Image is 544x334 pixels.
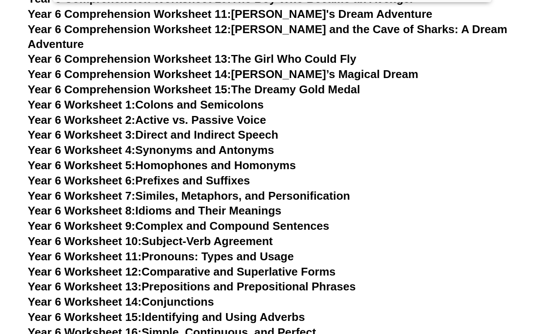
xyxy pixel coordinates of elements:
span: Year 6 Comprehension Worksheet 15: [28,83,231,96]
a: Year 6 Worksheet 9:Complex and Compound Sentences [28,219,329,232]
a: Year 6 Worksheet 1:Colons and Semicolons [28,98,264,111]
span: Year 6 Worksheet 14: [28,295,142,308]
span: Year 6 Worksheet 8: [28,204,136,217]
a: Year 6 Worksheet 14:Conjunctions [28,295,214,308]
a: Year 6 Worksheet 12:Comparative and Superlative Forms [28,265,336,278]
a: Year 6 Comprehension Worksheet 15:The Dreamy Gold Medal [28,83,360,96]
span: Year 6 Worksheet 15: [28,310,142,324]
span: Year 6 Comprehension Worksheet 11: [28,7,231,20]
span: Year 6 Worksheet 10: [28,235,142,248]
a: Year 6 Comprehension Worksheet 14:[PERSON_NAME]’s Magical Dream [28,68,418,81]
a: Year 6 Worksheet 8:Idioms and Their Meanings [28,204,281,217]
a: Year 6 Worksheet 7:Similes, Metaphors, and Personification [28,189,350,202]
span: Year 6 Worksheet 5: [28,159,136,172]
a: Year 6 Worksheet 6:Prefixes and Suffixes [28,174,250,187]
span: Year 6 Worksheet 4: [28,143,136,157]
span: Year 6 Comprehension Worksheet 13: [28,52,231,65]
span: Year 6 Worksheet 11: [28,250,142,263]
a: Year 6 Worksheet 13:Prepositions and Prepositional Phrases [28,280,356,293]
a: Year 6 Comprehension Worksheet 11:[PERSON_NAME]'s Dream Adventure [28,7,432,20]
a: Year 6 Worksheet 3:Direct and Indirect Speech [28,128,278,141]
span: Year 6 Comprehension Worksheet 12: [28,23,231,36]
a: Year 6 Worksheet 5:Homophones and Homonyms [28,159,296,172]
a: Year 6 Worksheet 11:Pronouns: Types and Usage [28,250,294,263]
a: Year 6 Worksheet 15:Identifying and Using Adverbs [28,310,305,324]
span: Year 6 Worksheet 12: [28,265,142,278]
a: Year 6 Comprehension Worksheet 12:[PERSON_NAME] and the Cave of Sharks: A Dream Adventure [28,23,507,51]
span: Year 6 Comprehension Worksheet 14: [28,68,231,81]
span: Year 6 Worksheet 9: [28,219,136,232]
a: Year 6 Comprehension Worksheet 13:The Girl Who Could Fly [28,52,356,65]
span: Year 6 Worksheet 6: [28,174,136,187]
span: Year 6 Worksheet 13: [28,280,142,293]
a: Year 6 Worksheet 2:Active vs. Passive Voice [28,113,266,126]
span: Year 6 Worksheet 7: [28,189,136,202]
span: Year 6 Worksheet 2: [28,113,136,126]
iframe: Chat Widget [394,235,544,334]
a: Year 6 Worksheet 10:Subject-Verb Agreement [28,235,273,248]
span: Year 6 Worksheet 1: [28,98,136,111]
span: Year 6 Worksheet 3: [28,128,136,141]
a: Year 6 Worksheet 4:Synonyms and Antonyms [28,143,274,157]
